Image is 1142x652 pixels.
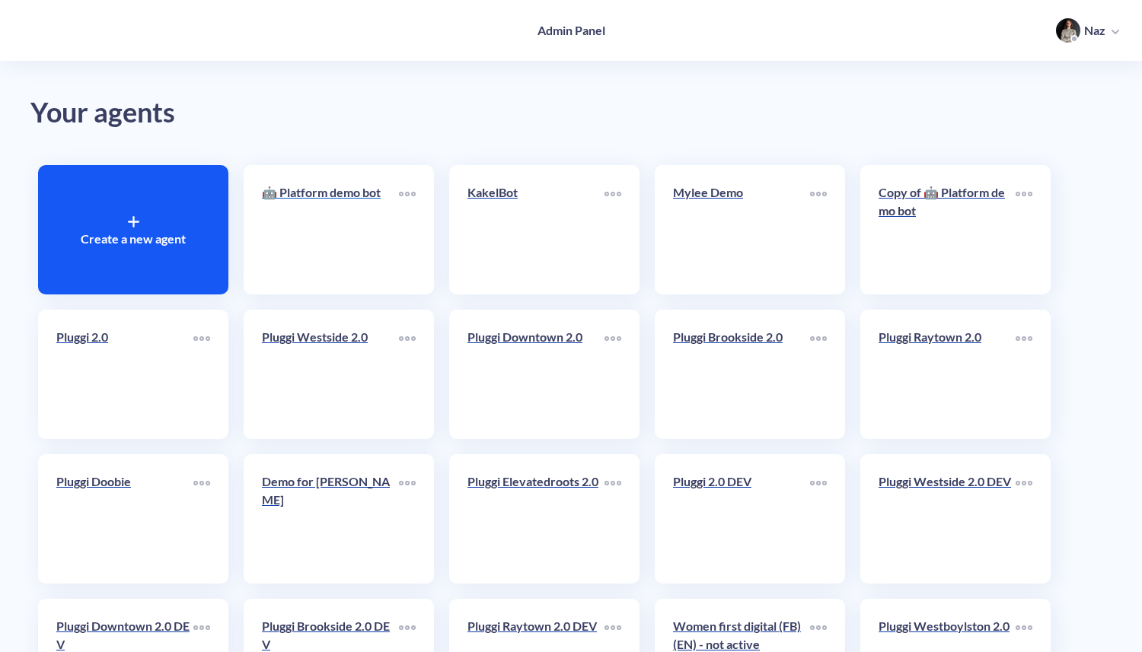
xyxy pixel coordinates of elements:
[879,183,1016,276] a: Copy of 🤖 Platform demo bot
[467,328,604,346] p: Pluggi Downtown 2.0
[467,183,604,202] p: KakelBot
[879,328,1016,346] p: Pluggi Raytown 2.0
[56,328,193,421] a: Pluggi 2.0
[673,183,810,202] p: Mylee Demo
[81,230,186,248] p: Create a new agent
[262,328,399,421] a: Pluggi Westside 2.0
[262,328,399,346] p: Pluggi Westside 2.0
[879,183,1016,220] p: Copy of 🤖 Platform demo bot
[262,183,399,276] a: 🤖 Platform demo bot
[673,472,810,565] a: Pluggi 2.0 DEV
[673,472,810,491] p: Pluggi 2.0 DEV
[262,472,399,565] a: Demo for [PERSON_NAME]
[1048,17,1127,44] button: user photoNaz
[30,91,1112,135] div: Your agents
[673,328,810,421] a: Pluggi Brookside 2.0
[879,328,1016,421] a: Pluggi Raytown 2.0
[262,472,399,509] p: Demo for [PERSON_NAME]
[56,328,193,346] p: Pluggi 2.0
[56,472,193,491] p: Pluggi Doobie
[467,472,604,491] p: Pluggi Elevatedroots 2.0
[879,617,1016,635] p: Pluggi Westboylston 2.0
[467,183,604,276] a: KakelBot
[467,617,604,635] p: Pluggi Raytown 2.0 DEV
[879,472,1016,491] p: Pluggi Westside 2.0 DEV
[538,23,605,37] h4: Admin Panel
[1056,18,1080,43] img: user photo
[879,472,1016,565] a: Pluggi Westside 2.0 DEV
[56,472,193,565] a: Pluggi Doobie
[467,328,604,421] a: Pluggi Downtown 2.0
[673,328,810,346] p: Pluggi Brookside 2.0
[673,183,810,276] a: Mylee Demo
[1084,22,1105,39] p: Naz
[467,472,604,565] a: Pluggi Elevatedroots 2.0
[262,183,399,202] p: 🤖 Platform demo bot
